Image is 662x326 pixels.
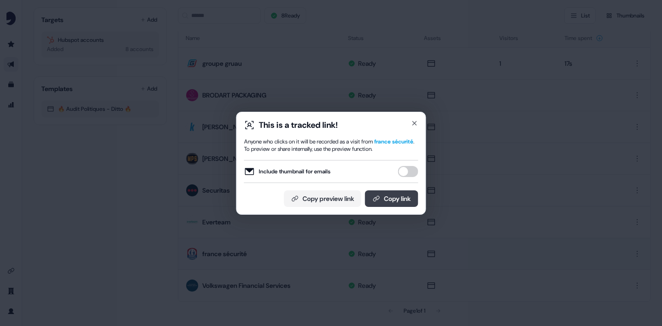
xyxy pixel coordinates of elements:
[374,138,413,145] span: france sécurité
[365,190,418,207] button: Copy link
[284,190,361,207] button: Copy preview link
[244,138,418,153] div: Anyone who clicks on it will be recorded as a visit from . To preview or share internally, use th...
[259,120,338,131] div: This is a tracked link!
[244,166,331,177] label: Include thumbnail for emails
